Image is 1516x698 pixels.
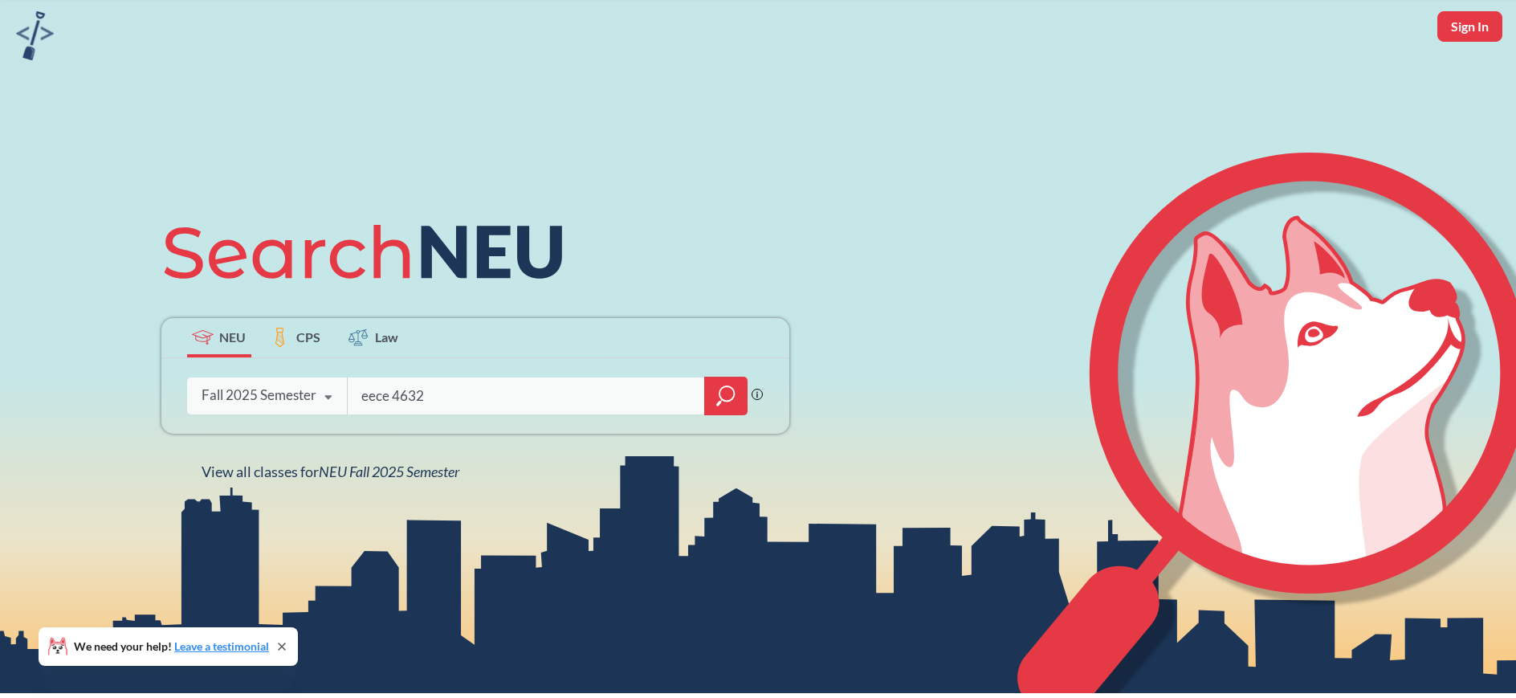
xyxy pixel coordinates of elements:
[16,11,54,60] img: sandbox logo
[16,11,54,65] a: sandbox logo
[319,463,459,480] span: NEU Fall 2025 Semester
[296,328,320,346] span: CPS
[74,641,269,652] span: We need your help!
[375,328,398,346] span: Law
[1437,11,1502,42] button: Sign In
[202,386,316,404] div: Fall 2025 Semester
[360,379,694,413] input: Class, professor, course number, "phrase"
[202,463,459,480] span: View all classes for
[219,328,246,346] span: NEU
[174,639,269,653] a: Leave a testimonial
[716,385,736,407] svg: magnifying glass
[704,377,748,415] div: magnifying glass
